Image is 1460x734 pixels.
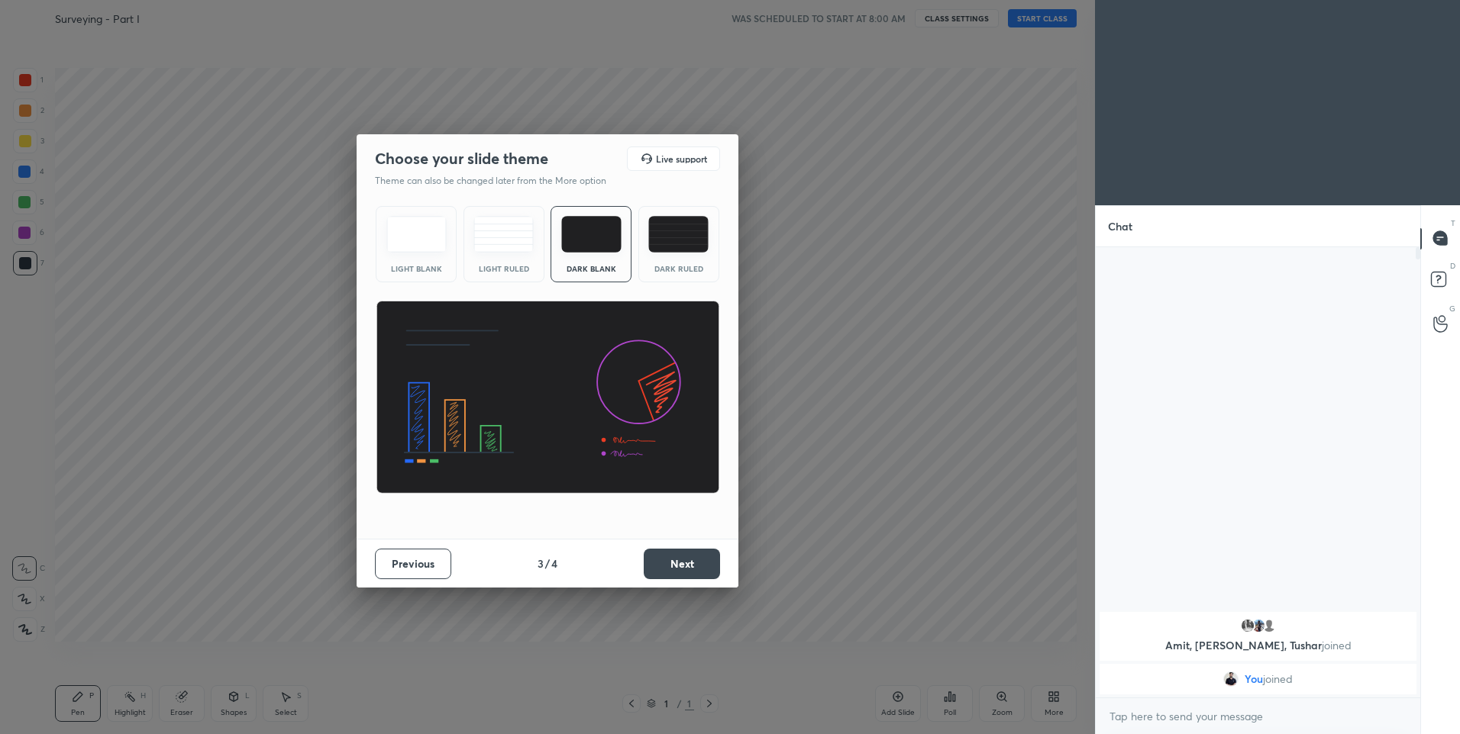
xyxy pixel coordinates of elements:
div: Light Blank [386,265,447,272]
h4: / [545,555,550,571]
h2: Choose your slide theme [375,149,548,169]
p: Chat [1096,206,1145,246]
img: 3a38f146e3464b03b24dd93f76ec5ac5.jpg [1223,671,1239,687]
h4: 3 [538,555,544,571]
img: darkThemeBanner.d06ce4a2.svg [376,301,720,494]
span: joined [1263,673,1293,685]
img: lightRuledTheme.5fabf969.svg [473,216,534,253]
p: Theme can also be changed later from the More option [375,174,622,188]
img: lightTheme.e5ed3b09.svg [386,216,447,253]
div: Light Ruled [473,265,535,272]
img: darkRuledTheme.de295e13.svg [648,216,709,253]
span: joined [1322,638,1352,652]
h5: Live support [656,154,707,163]
p: D [1450,260,1455,272]
h4: 4 [551,555,557,571]
img: ef7194450c9840c4b71ec58d15251f87.jpg [1240,618,1255,633]
p: T [1451,217,1455,229]
img: default.png [1261,618,1277,633]
p: G [1449,303,1455,314]
div: Dark Blank [560,265,622,272]
div: grid [1096,609,1420,697]
img: 8bcfa07d66804a6487053868e27987fe.jpg [1251,618,1266,633]
button: Next [644,549,720,579]
button: Previous [375,549,451,579]
div: Dark Ruled [648,265,709,272]
span: You [1245,673,1263,685]
img: darkTheme.f0cc69e5.svg [561,216,622,253]
p: Amit, [PERSON_NAME], Tushar [1109,639,1407,652]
